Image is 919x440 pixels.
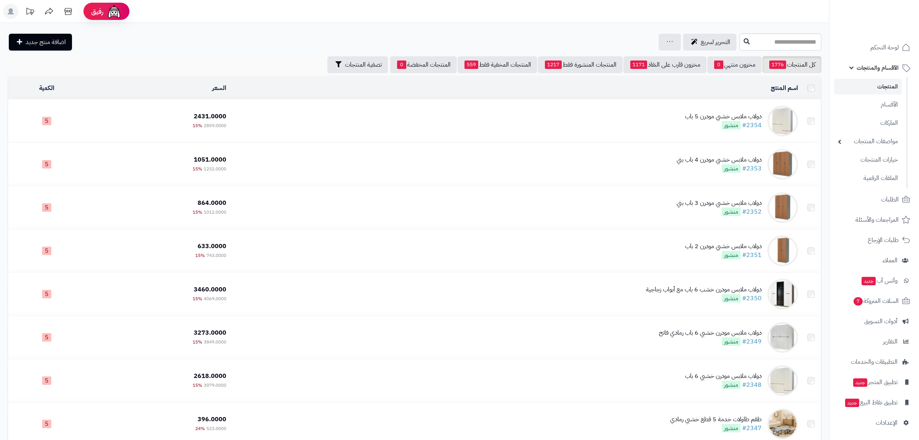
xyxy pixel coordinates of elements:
[42,290,51,298] span: 5
[193,339,202,345] span: 15%
[844,397,898,408] span: تطبيق نقاط البيع
[722,381,741,389] span: منشور
[845,399,859,407] span: جديد
[327,56,388,73] button: تصفية المنتجات
[714,61,723,69] span: 0
[834,251,914,270] a: العملاء
[834,190,914,209] a: الطلبات
[854,297,863,306] span: 7
[106,4,122,19] img: ai-face.png
[852,377,898,388] span: تطبيق المتجر
[194,155,226,164] span: 1051.0000
[204,339,226,345] span: 3849.0000
[20,4,39,21] a: تحديثات المنصة
[194,371,226,381] span: 2618.0000
[26,38,66,47] span: اضافة منتج جديد
[204,209,226,216] span: 1012.0000
[198,198,226,208] span: 864.0000
[91,7,103,16] span: رفيق
[742,294,762,303] a: #2350
[834,133,902,150] a: مواصفات المنتجات
[685,372,762,381] div: دولاب ملابس مودرن خشبي 6 باب
[834,272,914,290] a: وآتس آبجديد
[853,378,867,387] span: جديد
[701,38,730,47] span: التحرير لسريع
[9,34,72,51] a: اضافة منتج جديد
[742,250,762,260] a: #2351
[722,424,741,432] span: منشور
[742,424,762,433] a: #2347
[538,56,623,73] a: المنتجات المنشورة فقط1217
[204,165,226,172] span: 1232.0000
[834,115,902,131] a: الماركات
[42,160,51,168] span: 5
[767,106,798,136] img: دولاب ملابس خشبي مودرن 5 باب
[767,149,798,180] img: دولاب ملابس خشبي مودرن 4 باب بني
[204,295,226,302] span: 4069.0000
[864,316,898,327] span: أدوات التسويق
[853,296,899,306] span: السلات المتروكة
[42,247,51,255] span: 5
[685,242,762,251] div: دولاب ملابس خشبي مودرن 2 باب
[195,252,205,259] span: 15%
[659,329,762,337] div: دولاب ملابس مودرن خشبي 6 باب رمادي فاتح
[851,357,898,367] span: التطبيقات والخدمات
[194,112,226,121] span: 2431.0000
[834,231,914,249] a: طلبات الإرجاع
[206,425,226,432] span: 523.0000
[861,275,898,286] span: وآتس آب
[722,294,741,303] span: منشور
[193,295,202,302] span: 15%
[722,251,741,259] span: منشور
[707,56,762,73] a: مخزون منتهي0
[630,61,647,69] span: 1171
[767,279,798,309] img: دولاب ملابس مودرن خشب 6 باب مع أبواب زجاجية
[198,415,226,424] span: 396.0000
[458,56,537,73] a: المنتجات المخفية فقط559
[193,165,202,172] span: 15%
[204,122,226,129] span: 2859.0000
[834,292,914,310] a: السلات المتروكة7
[722,164,741,173] span: منشور
[834,38,914,57] a: لوحة التحكم
[742,121,762,130] a: #2354
[42,333,51,342] span: 5
[345,60,382,69] span: تصفية المنتجات
[206,252,226,259] span: 743.0000
[767,409,798,439] img: طقم طاولات خدمة 5 قطع خشبي رمادي
[834,152,902,168] a: خيارات المنتجات
[42,420,51,428] span: 5
[876,417,898,428] span: الإعدادات
[42,117,51,125] span: 5
[834,393,914,412] a: تطبيق نقاط البيعجديد
[677,155,762,164] div: دولاب ملابس خشبي مودرن 4 باب بني
[742,164,762,173] a: #2353
[742,380,762,389] a: #2348
[767,192,798,223] img: دولاب ملابس خشبي مودرن 3 باب بني
[883,255,898,266] span: العملاء
[623,56,706,73] a: مخزون قارب على النفاذ1171
[742,207,762,216] a: #2352
[397,61,406,69] span: 0
[834,373,914,391] a: تطبيق المتجرجديد
[646,285,762,294] div: دولاب ملابس مودرن خشب 6 باب مع أبواب زجاجية
[194,328,226,337] span: 3273.0000
[685,112,762,121] div: دولاب ملابس خشبي مودرن 5 باب
[212,83,226,93] a: السعر
[834,211,914,229] a: المراجعات والأسئلة
[204,382,226,389] span: 3079.0000
[193,382,202,389] span: 15%
[762,56,821,73] a: كل المنتجات1776
[834,79,902,95] a: المنتجات
[834,414,914,432] a: الإعدادات
[722,121,741,129] span: منشور
[867,6,912,22] img: logo-2.png
[834,312,914,330] a: أدوات التسويق
[42,203,51,212] span: 5
[677,199,762,208] div: دولاب ملابس خشبي مودرن 3 باب بني
[722,208,741,216] span: منشور
[834,97,902,113] a: الأقسام
[862,277,876,285] span: جديد
[834,170,902,186] a: الملفات الرقمية
[834,353,914,371] a: التطبيقات والخدمات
